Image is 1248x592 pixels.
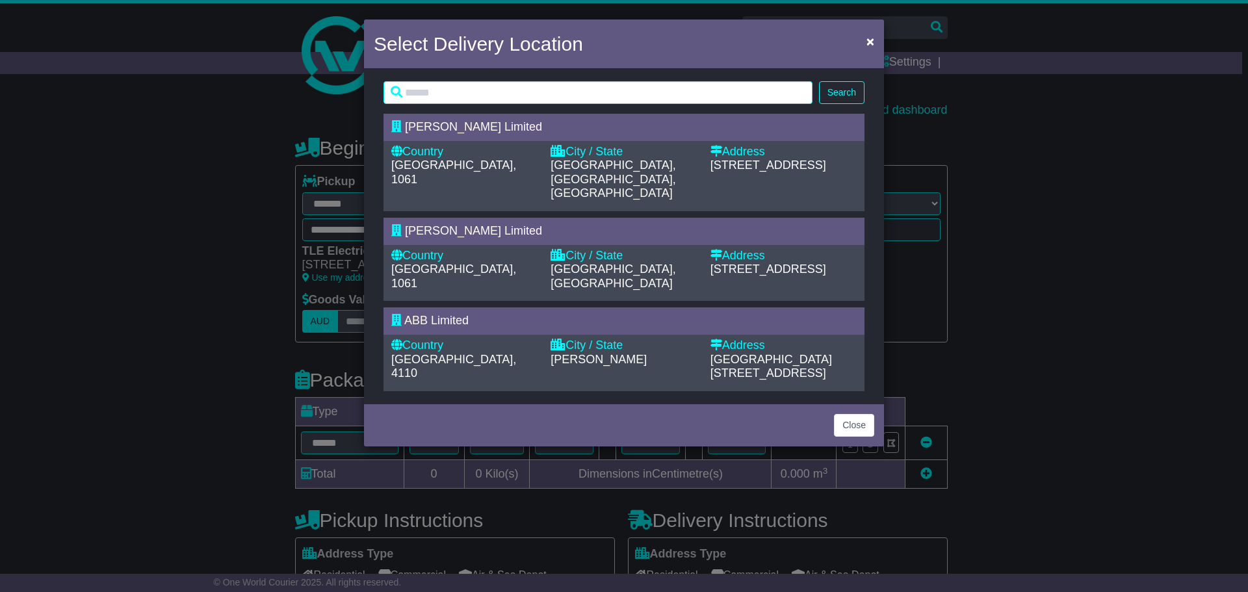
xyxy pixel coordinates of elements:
span: [STREET_ADDRESS] [710,367,826,380]
span: [GEOGRAPHIC_DATA], [GEOGRAPHIC_DATA] [551,263,675,290]
div: City / State [551,145,697,159]
button: Close [860,28,881,55]
span: [GEOGRAPHIC_DATA], 1061 [391,159,516,186]
div: Address [710,249,857,263]
div: Country [391,249,538,263]
span: [GEOGRAPHIC_DATA] [710,353,832,366]
span: [PERSON_NAME] Limited [405,224,542,237]
div: City / State [551,249,697,263]
span: [STREET_ADDRESS] [710,263,826,276]
span: [GEOGRAPHIC_DATA], 1061 [391,263,516,290]
div: Country [391,339,538,353]
h4: Select Delivery Location [374,29,583,58]
button: Search [819,81,864,104]
button: Close [834,414,874,437]
span: [GEOGRAPHIC_DATA], [GEOGRAPHIC_DATA], [GEOGRAPHIC_DATA] [551,159,675,199]
div: Address [710,145,857,159]
span: × [866,34,874,49]
span: [GEOGRAPHIC_DATA], 4110 [391,353,516,380]
div: Address [710,339,857,353]
span: [PERSON_NAME] Limited [405,120,542,133]
span: [STREET_ADDRESS] [710,159,826,172]
div: City / State [551,339,697,353]
span: [PERSON_NAME] [551,353,647,366]
div: Country [391,145,538,159]
span: ABB Limited [404,314,469,327]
